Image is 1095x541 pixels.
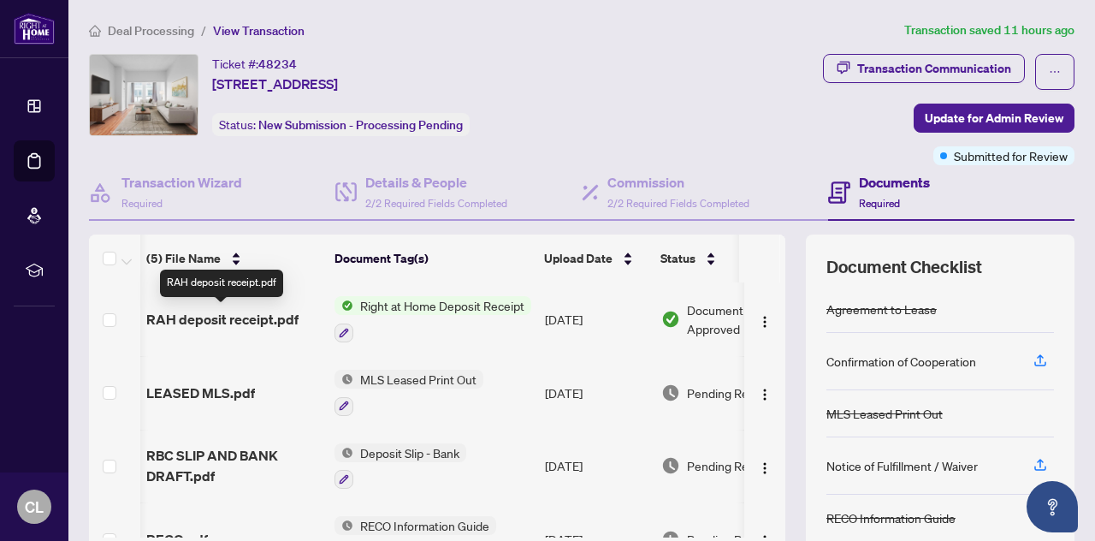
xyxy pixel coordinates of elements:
div: Agreement to Lease [826,300,937,318]
span: Update for Admin Review [925,104,1063,132]
span: Required [859,197,900,210]
span: CL [25,495,44,519]
button: Update for Admin Review [914,104,1074,133]
div: MLS Leased Print Out [826,404,943,423]
button: Transaction Communication [823,54,1025,83]
button: Open asap [1027,481,1078,532]
th: (5) File Name [139,235,328,282]
span: RECO Information Guide [353,516,496,535]
button: Logo [751,306,778,333]
h4: Documents [859,172,930,193]
span: Document Checklist [826,255,982,279]
li: / [201,21,206,40]
span: New Submission - Processing Pending [258,117,463,133]
td: [DATE] [538,282,654,356]
button: Status IconRight at Home Deposit Receipt [334,296,531,342]
span: Required [121,197,163,210]
article: Transaction saved 11 hours ago [904,21,1074,40]
span: 48234 [258,56,297,72]
td: [DATE] [538,430,654,503]
span: home [89,25,101,37]
button: Status IconMLS Leased Print Out [334,370,483,416]
div: Status: [212,113,470,136]
div: RECO Information Guide [826,508,956,527]
img: Status Icon [334,516,353,535]
img: Status Icon [334,370,353,389]
span: [STREET_ADDRESS] [212,74,338,94]
img: Status Icon [334,296,353,315]
button: Logo [751,379,778,407]
div: RAH deposit receipt.pdf [160,270,283,297]
span: 2/2 Required Fields Completed [607,197,749,210]
span: Deposit Slip - Bank [353,443,466,462]
button: Logo [751,452,778,479]
span: Submitted for Review [954,146,1068,165]
span: Pending Review [687,456,772,475]
span: View Transaction [213,23,305,39]
span: Right at Home Deposit Receipt [353,296,531,315]
h4: Transaction Wizard [121,172,242,193]
div: Notice of Fulfillment / Waiver [826,456,978,475]
span: ellipsis [1049,66,1061,78]
img: Document Status [661,456,680,475]
div: Transaction Communication [857,55,1011,82]
th: Upload Date [537,235,654,282]
button: Status IconDeposit Slip - Bank [334,443,466,490]
span: (5) File Name [146,249,221,268]
span: Deal Processing [108,23,194,39]
th: Status [654,235,799,282]
img: Logo [758,315,772,329]
span: 2/2 Required Fields Completed [365,197,507,210]
img: Status Icon [334,443,353,462]
img: IMG-C12336702_1.jpg [90,55,198,135]
img: Document Status [661,310,680,329]
span: Document Approved [687,300,793,338]
span: LEASED MLS.pdf [146,383,255,403]
div: Confirmation of Cooperation [826,352,976,371]
span: Upload Date [544,249,613,268]
span: RAH deposit receipt.pdf [146,309,299,330]
div: Ticket #: [212,54,297,74]
img: Logo [758,388,772,401]
h4: Details & People [365,172,507,193]
span: RBC SLIP AND BANK DRAFT.pdf [146,445,321,486]
span: Status [660,249,695,268]
img: Document Status [661,383,680,402]
img: logo [14,13,55,45]
span: Pending Review [687,383,772,402]
img: Logo [758,461,772,475]
h4: Commission [607,172,749,193]
span: MLS Leased Print Out [353,370,483,389]
th: Document Tag(s) [328,235,537,282]
td: [DATE] [538,356,654,430]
